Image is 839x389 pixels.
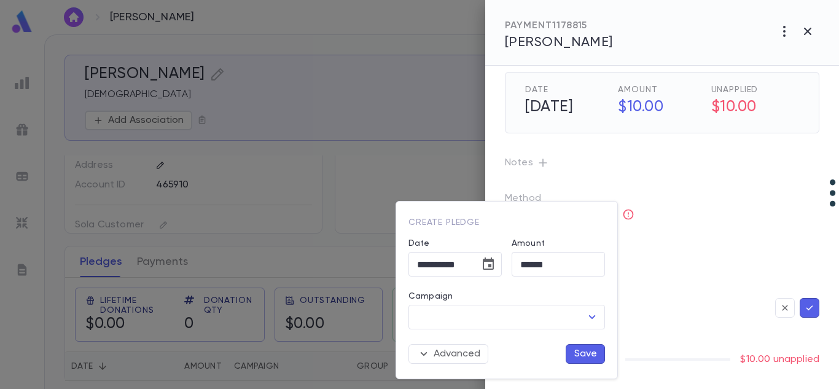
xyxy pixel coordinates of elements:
button: Save [566,344,605,364]
label: Campaign [408,291,453,301]
label: Date [408,238,502,248]
button: Choose date, selected date is Sep 25, 2025 [476,252,501,277]
button: Open [583,308,601,326]
span: Create Pledge [408,218,480,227]
button: Advanced [408,344,488,364]
label: Amount [512,238,545,248]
